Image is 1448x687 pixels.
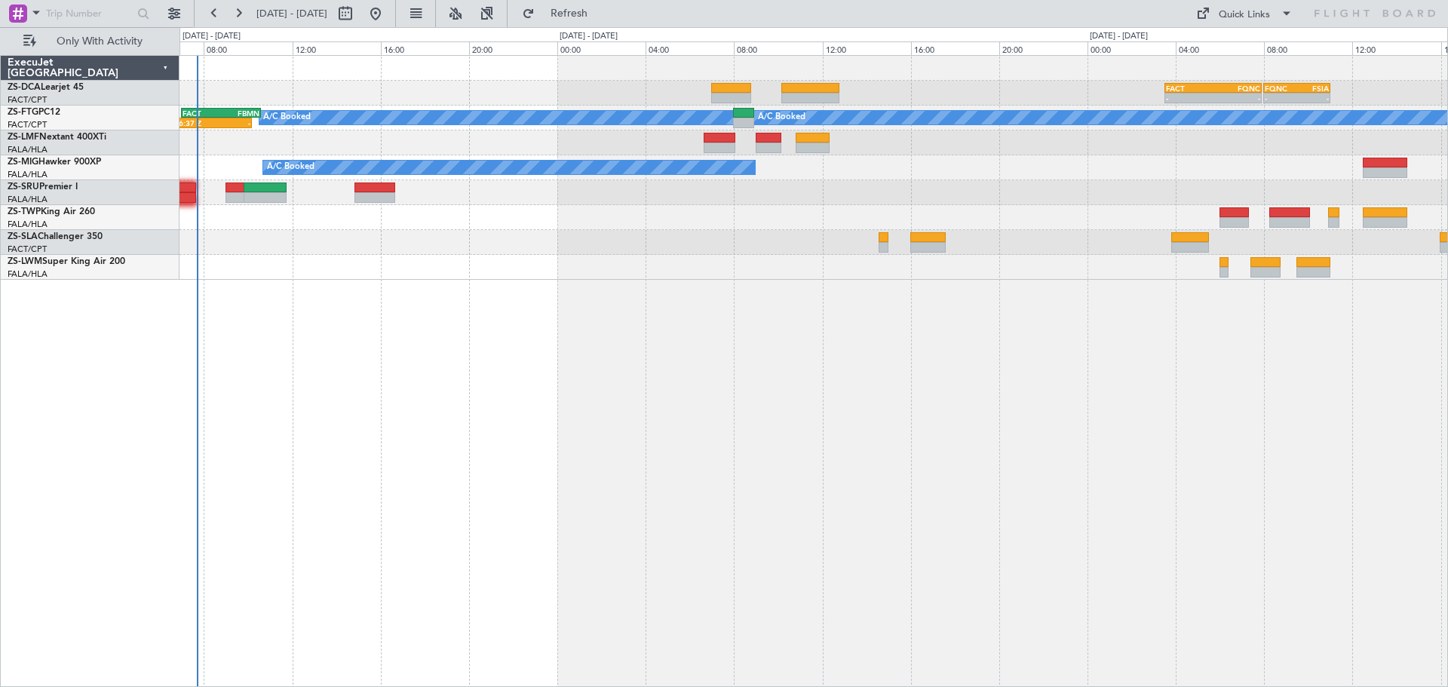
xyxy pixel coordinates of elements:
[8,244,47,255] a: FACT/CPT
[8,108,60,117] a: ZS-FTGPC12
[8,144,48,155] a: FALA/HLA
[8,158,101,167] a: ZS-MIGHawker 900XP
[1213,84,1260,93] div: FQNC
[515,2,606,26] button: Refresh
[8,83,84,92] a: ZS-DCALearjet 45
[8,194,48,205] a: FALA/HLA
[823,41,911,55] div: 12:00
[1213,94,1260,103] div: -
[221,109,259,118] div: FBMN
[8,108,38,117] span: ZS-FTG
[469,41,557,55] div: 20:00
[999,41,1088,55] div: 20:00
[8,207,95,216] a: ZS-TWPKing Air 260
[381,41,469,55] div: 16:00
[1090,30,1148,43] div: [DATE] - [DATE]
[8,158,38,167] span: ZS-MIG
[1296,94,1328,103] div: -
[1265,94,1296,103] div: -
[46,2,133,25] input: Trip Number
[1189,2,1300,26] button: Quick Links
[557,41,646,55] div: 00:00
[1176,41,1264,55] div: 04:00
[8,119,47,130] a: FACT/CPT
[1352,41,1440,55] div: 12:00
[8,257,42,266] span: ZS-LWM
[17,29,164,54] button: Only With Activity
[8,133,39,142] span: ZS-LMF
[8,219,48,230] a: FALA/HLA
[8,133,106,142] a: ZS-LMFNextant 400XTi
[646,41,734,55] div: 04:00
[174,118,213,127] div: 06:37 Z
[1265,84,1296,93] div: FQNC
[1088,41,1176,55] div: 00:00
[267,156,314,179] div: A/C Booked
[734,41,822,55] div: 08:00
[1296,84,1328,93] div: FSIA
[1219,8,1270,23] div: Quick Links
[538,8,601,19] span: Refresh
[8,83,41,92] span: ZS-DCA
[8,169,48,180] a: FALA/HLA
[8,207,41,216] span: ZS-TWP
[8,182,78,192] a: ZS-SRUPremier I
[293,41,381,55] div: 12:00
[263,106,311,129] div: A/C Booked
[256,7,327,20] span: [DATE] - [DATE]
[8,94,47,106] a: FACT/CPT
[8,232,103,241] a: ZS-SLAChallenger 350
[8,268,48,280] a: FALA/HLA
[8,182,39,192] span: ZS-SRU
[183,30,241,43] div: [DATE] - [DATE]
[758,106,805,129] div: A/C Booked
[1166,84,1213,93] div: FACT
[39,36,159,47] span: Only With Activity
[204,41,292,55] div: 08:00
[183,109,221,118] div: FACT
[560,30,618,43] div: [DATE] - [DATE]
[8,232,38,241] span: ZS-SLA
[911,41,999,55] div: 16:00
[213,118,251,127] div: -
[8,257,125,266] a: ZS-LWMSuper King Air 200
[1166,94,1213,103] div: -
[1264,41,1352,55] div: 08:00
